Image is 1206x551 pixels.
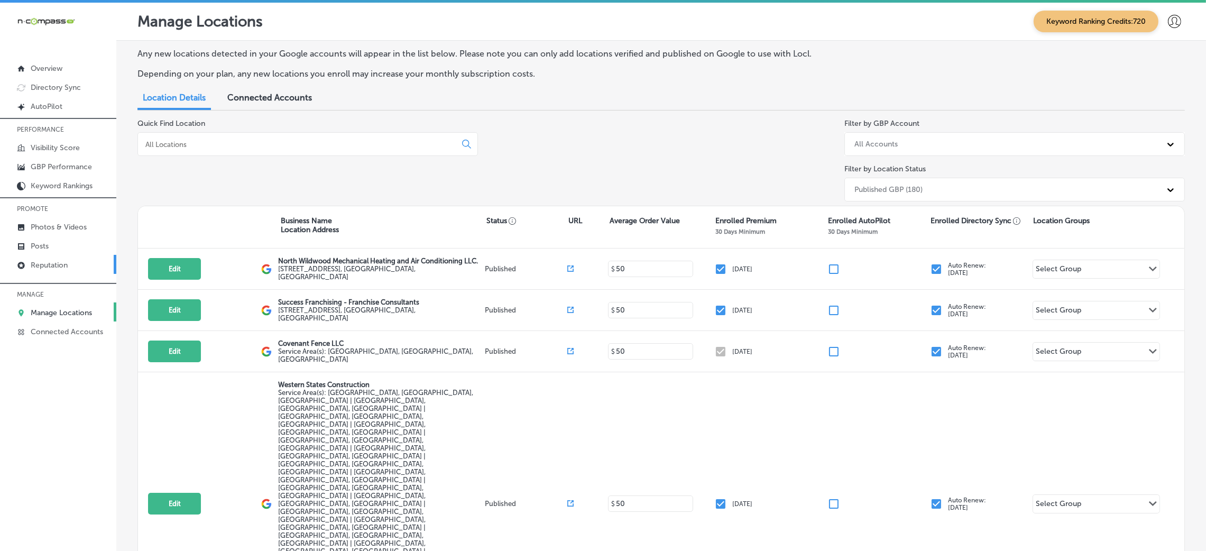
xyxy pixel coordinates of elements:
p: Connected Accounts [31,327,103,336]
p: Manage Locations [31,308,92,317]
img: logo [261,499,272,509]
p: Published [485,347,567,355]
p: Western States Construction [278,381,482,389]
p: 30 Days Minimum [828,228,878,235]
span: Columbia, SC, USA [278,347,473,363]
p: Enrolled AutoPilot [828,216,890,225]
p: AutoPilot [31,102,62,111]
div: Select Group [1036,347,1081,359]
p: $ [611,307,615,314]
p: Published [485,306,567,314]
button: Edit [148,299,201,321]
img: logo [261,346,272,357]
input: All Locations [144,140,454,149]
p: Auto Renew: [DATE] [948,497,986,511]
div: Select Group [1036,264,1081,277]
p: Location Groups [1033,216,1090,225]
p: $ [611,500,615,508]
span: Connected Accounts [227,93,312,103]
p: Average Order Value [610,216,680,225]
p: Status [486,216,569,225]
p: Published [485,265,567,273]
label: Filter by GBP Account [844,119,919,128]
label: [STREET_ADDRESS] , [GEOGRAPHIC_DATA], [GEOGRAPHIC_DATA] [278,306,482,322]
p: 30 Days Minimum [715,228,765,235]
p: Published [485,500,567,508]
p: Success Franchising - Franchise Consultants [278,298,482,306]
span: Location Details [143,93,206,103]
p: GBP Performance [31,162,92,171]
div: Select Group [1036,499,1081,511]
p: Business Name Location Address [281,216,339,234]
p: Overview [31,64,62,73]
p: Keyword Rankings [31,181,93,190]
p: Directory Sync [31,83,81,92]
p: Manage Locations [137,13,263,30]
p: Auto Renew: [DATE] [948,262,986,277]
div: Published GBP (180) [854,185,923,194]
div: All Accounts [854,140,898,149]
p: [DATE] [732,500,752,508]
p: Any new locations detected in your Google accounts will appear in the list below. Please note you... [137,49,818,59]
p: Depending on your plan, any new locations you enroll may increase your monthly subscription costs. [137,69,818,79]
p: Photos & Videos [31,223,87,232]
p: Posts [31,242,49,251]
img: logo [261,305,272,316]
p: Enrolled Premium [715,216,777,225]
button: Edit [148,493,201,515]
p: Enrolled Directory Sync [931,216,1021,225]
p: $ [611,348,615,355]
span: Keyword Ranking Credits: 720 [1034,11,1158,32]
button: Edit [148,341,201,362]
p: Covenant Fence LLC [278,339,482,347]
p: $ [611,265,615,273]
p: [DATE] [732,307,752,314]
img: 660ab0bf-5cc7-4cb8-ba1c-48b5ae0f18e60NCTV_CLogo_TV_Black_-500x88.png [17,16,75,26]
label: Filter by Location Status [844,164,926,173]
p: Visibility Score [31,143,80,152]
p: Auto Renew: [DATE] [948,303,986,318]
label: Quick Find Location [137,119,205,128]
p: URL [568,216,582,225]
p: [DATE] [732,265,752,273]
img: logo [261,264,272,274]
p: [DATE] [732,348,752,355]
p: Auto Renew: [DATE] [948,344,986,359]
div: Select Group [1036,306,1081,318]
p: Reputation [31,261,68,270]
p: North Wildwood Mechanical Heating and Air Conditioning LLC. [278,257,482,265]
button: Edit [148,258,201,280]
label: [STREET_ADDRESS] , [GEOGRAPHIC_DATA], [GEOGRAPHIC_DATA] [278,265,482,281]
